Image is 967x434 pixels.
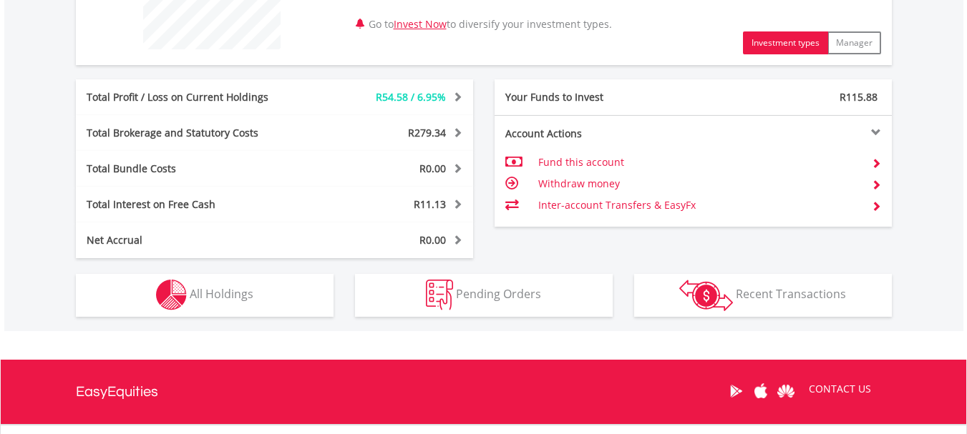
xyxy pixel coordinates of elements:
div: Account Actions [495,127,694,141]
td: Withdraw money [538,173,860,194]
span: R11.13 [414,197,446,211]
button: Recent Transactions [634,274,892,317]
img: transactions-zar-wht.png [679,280,733,311]
div: Total Profit / Loss on Current Holdings [76,90,308,104]
button: Investment types [743,31,828,54]
span: R115.88 [840,90,878,104]
span: R0.00 [419,233,446,247]
a: Google Play [724,369,749,413]
a: CONTACT US [799,369,881,409]
span: Pending Orders [456,286,541,302]
span: All Holdings [190,286,253,302]
div: Total Interest on Free Cash [76,197,308,212]
a: Apple [749,369,774,413]
button: Pending Orders [355,274,613,317]
a: Invest Now [394,17,447,31]
div: Total Brokerage and Statutory Costs [76,126,308,140]
span: R0.00 [419,162,446,175]
span: R54.58 / 6.95% [376,90,446,104]
button: Manager [827,31,881,54]
td: Fund this account [538,152,860,173]
span: R279.34 [408,126,446,139]
div: Net Accrual [76,233,308,247]
td: Inter-account Transfers & EasyFx [538,194,860,216]
span: Recent Transactions [736,286,846,302]
button: All Holdings [76,274,334,317]
img: pending_instructions-wht.png [426,280,453,310]
a: Huawei [774,369,799,413]
img: holdings-wht.png [156,280,187,310]
div: Your Funds to Invest [495,90,694,104]
a: EasyEquities [76,360,158,424]
div: Total Bundle Costs [76,162,308,176]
